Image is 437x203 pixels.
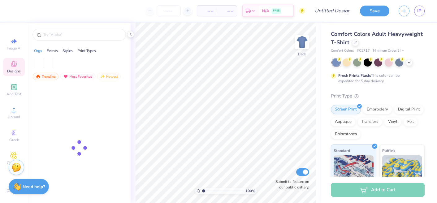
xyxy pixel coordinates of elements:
strong: Need help? [23,184,45,190]
div: Trending [33,73,58,80]
input: Untitled Design [310,5,355,17]
div: Digital Print [394,105,424,114]
span: Image AI [7,46,21,51]
div: Applique [331,117,356,127]
div: Embroidery [363,105,392,114]
button: Save [360,6,389,16]
span: Upload [8,114,20,119]
span: Designs [7,69,21,74]
span: Decorate [6,188,21,193]
img: Back [296,36,308,48]
strong: Fresh Prints Flash: [338,73,371,78]
span: – – [201,8,213,14]
div: Vinyl [384,117,401,127]
img: most_fav.gif [63,74,68,79]
div: This color can be expedited for 5 day delivery. [338,73,414,84]
div: Print Type [331,93,425,100]
img: Puff Ink [382,155,422,186]
span: Puff Ink [382,147,395,154]
span: Minimum Order: 24 + [373,48,404,54]
img: Standard [334,155,374,186]
div: Transfers [357,117,382,127]
img: Newest.gif [100,74,105,79]
span: Add Text [6,92,21,97]
span: Comfort Colors Adult Heavyweight T-Shirt [331,30,423,46]
span: Greek [9,137,19,142]
a: IP [414,6,425,16]
div: Screen Print [331,105,361,114]
div: Most Favorited [60,73,95,80]
span: N/A [262,8,269,14]
input: – – [157,5,181,16]
span: Clipart & logos [3,160,25,170]
span: Comfort Colors [331,48,354,54]
label: Submit to feature on our public gallery. [272,179,309,190]
input: Try "Alpha" [43,32,122,38]
div: Rhinestones [331,130,361,139]
span: # C1717 [357,48,370,54]
div: Orgs [34,48,42,54]
span: 100 % [245,188,255,194]
div: Newest [97,73,121,80]
div: Events [47,48,58,54]
div: Print Types [77,48,96,54]
div: Styles [63,48,73,54]
img: trending.gif [36,74,41,79]
div: Back [298,51,306,57]
span: FREE [273,9,279,13]
div: Foil [403,117,418,127]
span: IP [417,7,422,15]
span: – – [221,8,233,14]
span: Standard [334,147,350,154]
